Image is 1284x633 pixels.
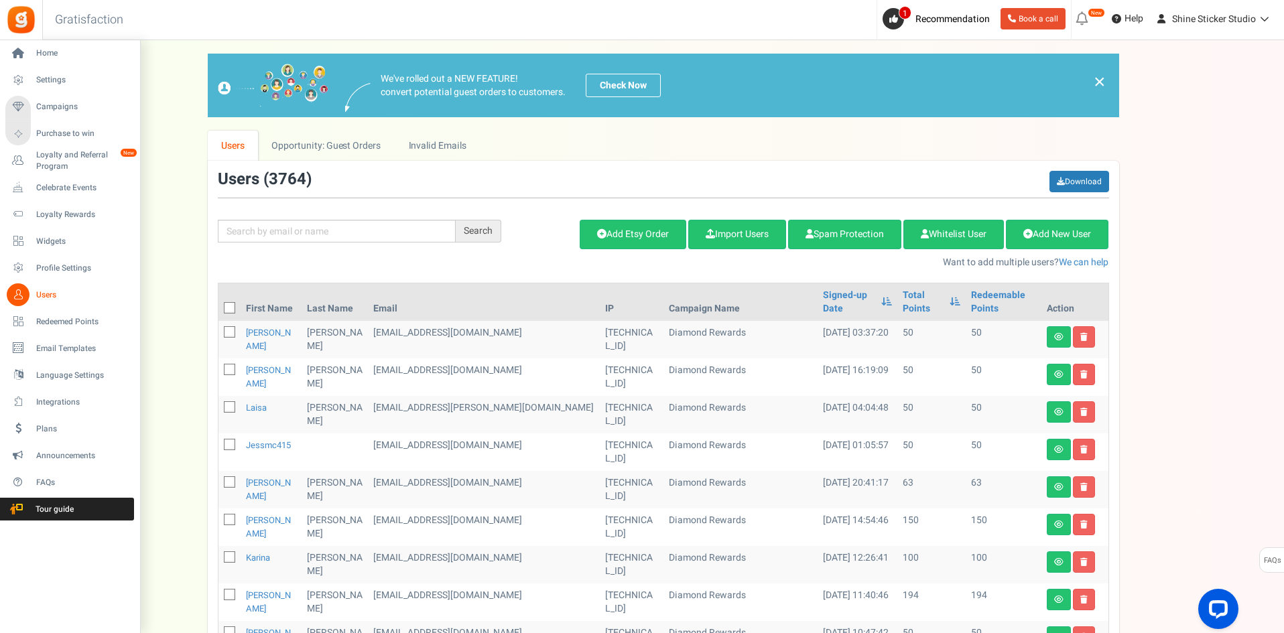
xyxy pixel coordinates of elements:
[966,508,1041,546] td: 150
[897,471,966,508] td: 63
[218,171,312,188] h3: Users ( )
[1054,558,1064,566] i: View details
[218,220,456,242] input: Search by email or name
[1049,171,1109,192] a: Download
[818,358,897,396] td: [DATE] 16:19:09
[663,508,818,546] td: Diamond Rewards
[368,396,600,433] td: [EMAIL_ADDRESS][PERSON_NAME][DOMAIN_NAME]
[1080,370,1088,378] i: Delete user
[1263,548,1281,573] span: FAQs
[966,433,1041,471] td: 50
[663,358,818,396] td: Diamond Rewards
[368,283,600,321] th: Email
[36,477,130,488] span: FAQs
[381,72,566,99] p: We've rolled out a NEW FEATURE! convert potential guest orders to customers.
[897,396,966,433] td: 50
[897,546,966,583] td: 100
[897,508,966,546] td: 150
[600,508,663,546] td: [TECHNICAL_ID]
[368,546,600,583] td: [EMAIL_ADDRESS][DOMAIN_NAME]
[36,316,130,328] span: Redeemed Points
[1059,255,1108,269] a: We can help
[368,471,600,508] td: [EMAIL_ADDRESS][DOMAIN_NAME]
[1054,520,1064,529] i: View details
[600,358,663,396] td: [TECHNICAL_ID]
[966,321,1041,358] td: 50
[600,321,663,358] td: [TECHNICAL_ID]
[1094,74,1106,90] a: ×
[5,417,134,440] a: Plans
[5,283,134,306] a: Users
[5,337,134,360] a: Email Templates
[5,96,134,119] a: Campaigns
[36,182,130,194] span: Celebrate Events
[823,289,874,315] a: Signed-up Date
[818,396,897,433] td: [DATE] 04:04:48
[966,396,1041,433] td: 50
[36,289,130,301] span: Users
[302,583,368,621] td: [PERSON_NAME]
[5,42,134,65] a: Home
[521,256,1109,269] p: Want to add multiple users?
[302,396,368,433] td: [PERSON_NAME]
[663,471,818,508] td: Diamond Rewards
[36,149,134,172] span: Loyalty and Referral Program
[36,423,130,435] span: Plans
[36,343,130,354] span: Email Templates
[5,149,134,172] a: Loyalty and Referral Program New
[5,444,134,467] a: Announcements
[883,8,995,29] a: 1 Recommendation
[6,504,100,515] span: Tour guide
[897,583,966,621] td: 194
[1106,8,1149,29] a: Help
[663,583,818,621] td: Diamond Rewards
[208,131,259,161] a: Users
[580,220,686,249] a: Add Etsy Order
[966,583,1041,621] td: 194
[368,358,600,396] td: [EMAIL_ADDRESS][DOMAIN_NAME]
[1080,333,1088,341] i: Delete user
[6,5,36,35] img: Gratisfaction
[903,289,943,315] a: Total Points
[1054,408,1064,416] i: View details
[368,321,600,358] td: [EMAIL_ADDRESS][DOMAIN_NAME]
[36,74,130,86] span: Settings
[302,283,368,321] th: Last Name
[663,321,818,358] td: Diamond Rewards
[36,263,130,274] span: Profile Settings
[302,508,368,546] td: [PERSON_NAME]
[663,546,818,583] td: Diamond Rewards
[36,236,130,247] span: Widgets
[663,433,818,471] td: Diamond Rewards
[897,358,966,396] td: 50
[456,220,501,242] div: Search
[246,476,291,502] a: [PERSON_NAME]
[586,74,661,97] a: Check Now
[5,230,134,253] a: Widgets
[897,433,966,471] td: 50
[1080,558,1088,566] i: Delete user
[1080,483,1088,491] i: Delete user
[600,396,663,433] td: [TECHNICAL_ID]
[818,508,897,546] td: [DATE] 14:54:46
[600,471,663,508] td: [TECHNICAL_ID]
[5,364,134,386] a: Language Settings
[1041,283,1108,321] th: Action
[1172,12,1256,26] span: Shine Sticker Studio
[818,583,897,621] td: [DATE] 11:40:46
[1080,445,1088,453] i: Delete user
[897,321,966,358] td: 50
[600,283,663,321] th: IP
[258,131,394,161] a: Opportunity: Guest Orders
[36,370,130,381] span: Language Settings
[600,583,663,621] td: [TECHNICAL_ID]
[971,289,1036,315] a: Redeemable Points
[246,589,291,615] a: [PERSON_NAME]
[1006,220,1108,249] a: Add New User
[5,391,134,413] a: Integrations
[368,508,600,546] td: [EMAIL_ADDRESS][DOMAIN_NAME]
[1054,483,1064,491] i: View details
[241,283,302,321] th: First Name
[1054,370,1064,378] i: View details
